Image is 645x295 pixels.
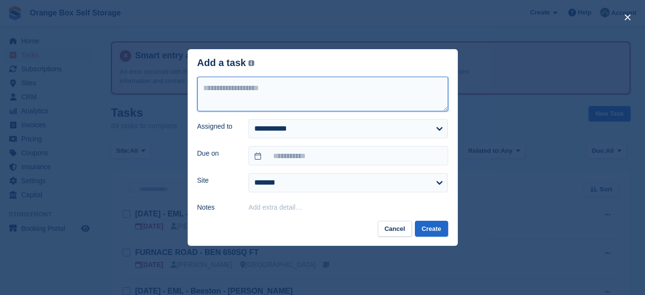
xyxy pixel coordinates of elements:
[197,148,237,159] label: Due on
[197,57,255,68] div: Add a task
[620,10,635,25] button: close
[415,221,448,237] button: Create
[248,60,254,66] img: icon-info-grey-7440780725fd019a000dd9b08b2336e03edf1995a4989e88bcd33f0948082b44.svg
[197,121,237,132] label: Assigned to
[197,202,237,213] label: Notes
[378,221,412,237] button: Cancel
[248,203,302,211] button: Add extra detail…
[197,175,237,186] label: Site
